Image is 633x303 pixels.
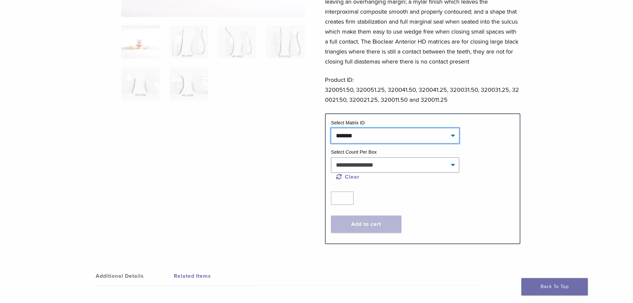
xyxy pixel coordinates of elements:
a: Related Items [174,267,252,285]
button: Add to cart [331,216,401,233]
img: HD Matrix A Series - Image 5 [121,67,159,100]
img: HD Matrix A Series - Image 6 [169,67,208,100]
img: Anterior-HD-A-Series-Matrices-324x324.jpg [121,25,159,59]
label: Select Count Per Box [331,149,377,155]
a: Clear [336,174,360,180]
a: Back To Top [521,278,588,295]
a: Additional Details [96,267,174,285]
img: HD Matrix A Series - Image 3 [218,25,256,59]
p: Product ID: 320051.50, 320051.25, 320041.50, 320041.25, 320031.50, 320031.25, 320021.50, 320021.2... [325,75,520,105]
label: Select Matrix ID [331,120,365,125]
img: HD Matrix A Series - Image 2 [169,25,208,59]
img: HD Matrix A Series - Image 4 [266,25,304,59]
